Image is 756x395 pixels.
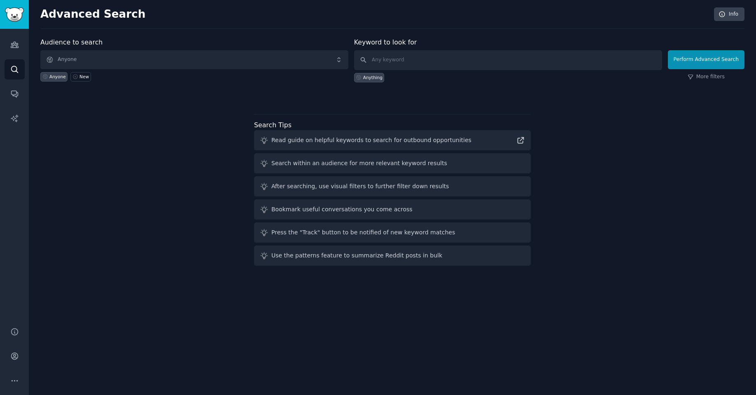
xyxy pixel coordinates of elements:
img: GummySearch logo [5,7,24,22]
div: Bookmark useful conversations you come across [271,205,413,214]
a: Info [714,7,744,21]
a: New [70,72,91,82]
div: Use the patterns feature to summarize Reddit posts in bulk [271,251,442,260]
label: Search Tips [254,121,292,129]
a: More filters [688,73,725,81]
div: After searching, use visual filters to further filter down results [271,182,449,191]
div: Read guide on helpful keywords to search for outbound opportunities [271,136,471,145]
label: Audience to search [40,38,103,46]
div: Press the "Track" button to be notified of new keyword matches [271,228,455,237]
div: Anything [363,75,383,80]
label: Keyword to look for [354,38,417,46]
button: Perform Advanced Search [668,50,744,69]
div: Anyone [49,74,66,79]
h2: Advanced Search [40,8,709,21]
button: Anyone [40,50,348,69]
div: Search within an audience for more relevant keyword results [271,159,447,168]
div: New [79,74,89,79]
input: Any keyword [354,50,662,70]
